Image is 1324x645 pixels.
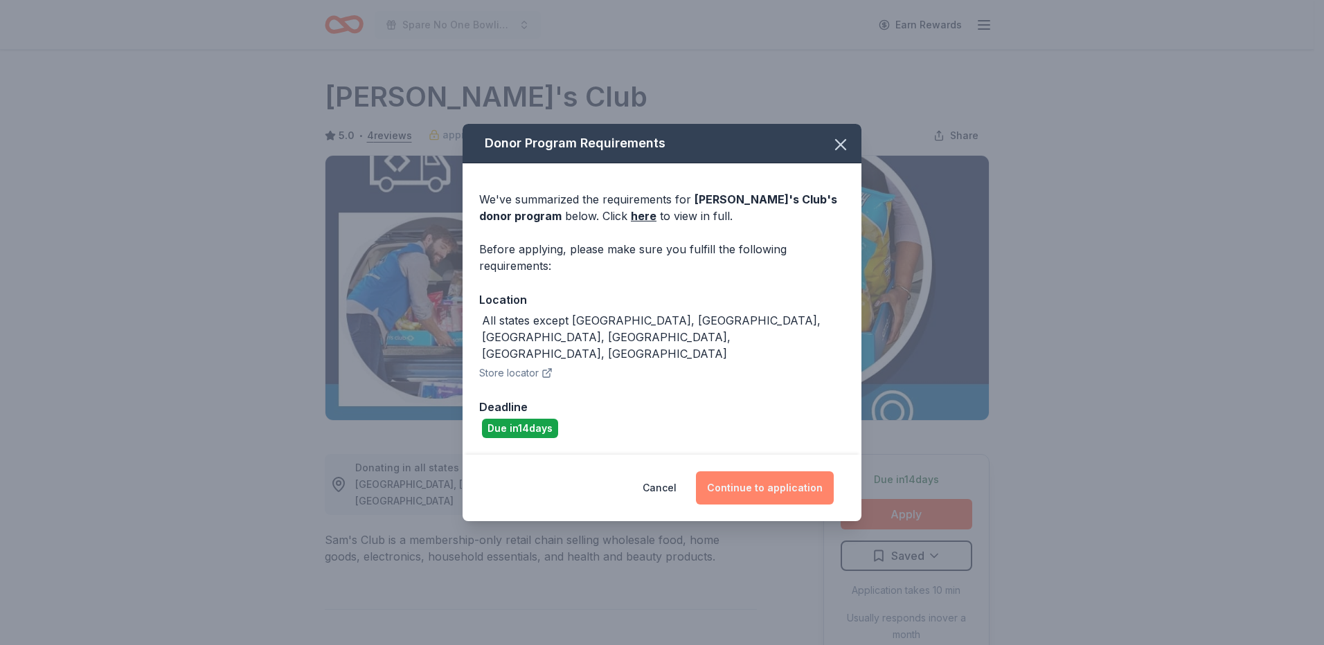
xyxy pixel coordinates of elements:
[696,471,834,505] button: Continue to application
[479,191,845,224] div: We've summarized the requirements for below. Click to view in full.
[463,124,861,163] div: Donor Program Requirements
[479,241,845,274] div: Before applying, please make sure you fulfill the following requirements:
[482,312,845,362] div: All states except [GEOGRAPHIC_DATA], [GEOGRAPHIC_DATA], [GEOGRAPHIC_DATA], [GEOGRAPHIC_DATA], [GE...
[643,471,677,505] button: Cancel
[482,419,558,438] div: Due in 14 days
[479,291,845,309] div: Location
[631,208,656,224] a: here
[479,398,845,416] div: Deadline
[479,365,553,381] button: Store locator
